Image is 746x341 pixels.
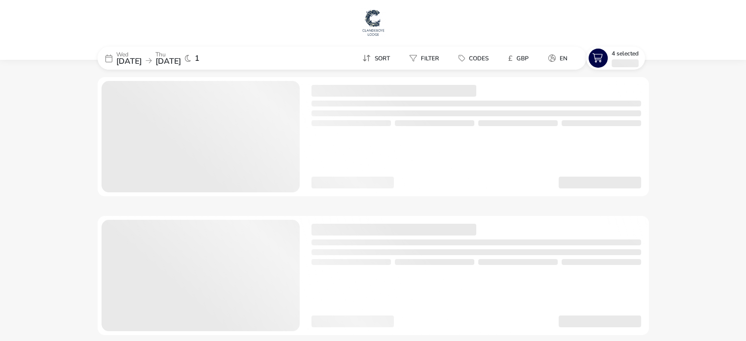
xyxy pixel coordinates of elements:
[98,47,245,70] div: Wed[DATE]Thu[DATE]1
[560,54,567,62] span: en
[451,51,500,65] naf-pibe-menu-bar-item: Codes
[508,53,513,63] i: £
[355,51,402,65] naf-pibe-menu-bar-item: Sort
[375,54,390,62] span: Sort
[469,54,489,62] span: Codes
[586,47,649,70] naf-pibe-menu-bar-item: 4 Selected
[361,8,386,37] img: Main Website
[421,54,439,62] span: Filter
[586,47,645,70] button: 4 Selected
[155,56,181,67] span: [DATE]
[451,51,496,65] button: Codes
[500,51,537,65] button: £GBP
[402,51,451,65] naf-pibe-menu-bar-item: Filter
[516,54,529,62] span: GBP
[355,51,398,65] button: Sort
[612,50,639,57] span: 4 Selected
[116,56,142,67] span: [DATE]
[155,52,181,57] p: Thu
[540,51,575,65] button: en
[540,51,579,65] naf-pibe-menu-bar-item: en
[195,54,200,62] span: 1
[402,51,447,65] button: Filter
[116,52,142,57] p: Wed
[500,51,540,65] naf-pibe-menu-bar-item: £GBP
